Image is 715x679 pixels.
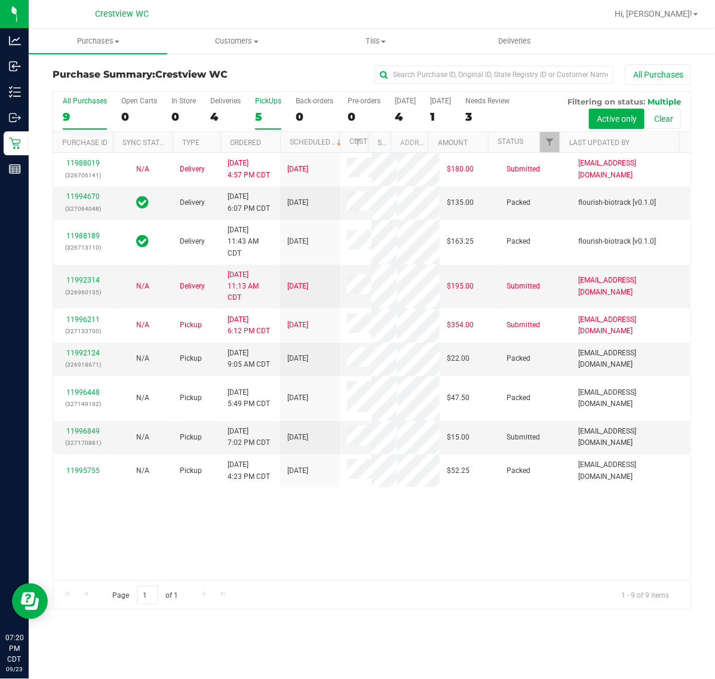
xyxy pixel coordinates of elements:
input: 1 [137,586,158,604]
span: [DATE] 9:05 AM CDT [228,348,270,370]
a: Sync Status [122,139,168,147]
button: N/A [136,432,149,443]
div: 0 [121,110,157,124]
p: (327170881) [60,437,106,448]
a: 11996211 [66,315,100,324]
a: Amount [438,139,468,147]
div: Needs Review [465,97,510,105]
span: Deliveries [482,36,547,47]
div: 4 [395,110,416,124]
span: Delivery [180,164,205,175]
span: $195.00 [447,281,474,292]
span: [DATE] [287,197,308,208]
span: [EMAIL_ADDRESS][DOMAIN_NAME] [578,426,683,448]
div: 1 [430,110,451,124]
span: Page of 1 [102,586,188,604]
span: $47.50 [447,392,469,404]
span: Delivery [180,281,205,292]
span: Pickup [180,465,202,477]
div: Back-orders [296,97,333,105]
span: [DATE] 4:57 PM CDT [228,158,270,180]
span: [DATE] 6:12 PM CDT [228,314,270,337]
inline-svg: Outbound [9,112,21,124]
button: N/A [136,164,149,175]
a: 11988189 [66,232,100,240]
a: 11992124 [66,349,100,357]
a: 11996849 [66,427,100,435]
a: Deliveries [445,29,584,54]
inline-svg: Inventory [9,86,21,98]
a: Status [498,137,523,146]
span: [DATE] [287,465,308,477]
p: (327133700) [60,325,106,337]
a: Customers [167,29,306,54]
span: Pickup [180,319,202,331]
span: [EMAIL_ADDRESS][DOMAIN_NAME] [578,275,683,297]
a: 11996448 [66,388,100,397]
span: Crestview WC [95,9,149,19]
div: In Store [171,97,196,105]
input: Search Purchase ID, Original ID, State Registry ID or Customer Name... [375,66,613,84]
span: [DATE] [287,319,308,331]
span: $354.00 [447,319,474,331]
span: [DATE] 7:02 PM CDT [228,426,270,448]
div: [DATE] [430,97,451,105]
span: $135.00 [447,197,474,208]
div: Deliveries [210,97,241,105]
div: 0 [171,110,196,124]
a: Tills [306,29,445,54]
span: [DATE] [287,281,308,292]
button: Clear [646,109,681,129]
div: 5 [255,110,281,124]
button: N/A [136,281,149,292]
span: Not Applicable [136,282,149,290]
span: 1 - 9 of 9 items [612,586,679,604]
p: 07:20 PM CDT [5,632,23,665]
span: Packed [507,197,530,208]
span: Packed [507,236,530,247]
div: 0 [296,110,333,124]
span: Pickup [180,432,202,443]
button: N/A [136,319,149,331]
span: Filtering on status: [567,97,645,106]
a: Scheduled [290,138,344,146]
button: N/A [136,465,149,477]
a: Purchases [29,29,167,54]
div: Open Carts [121,97,157,105]
inline-svg: Reports [9,163,21,175]
span: Customers [168,36,305,47]
span: [DATE] 11:43 AM CDT [228,225,273,259]
span: Not Applicable [136,321,149,329]
span: [DATE] 11:13 AM CDT [228,269,273,304]
span: $180.00 [447,164,474,175]
span: [DATE] [287,353,308,364]
span: flourish-biotrack [v0.1.0] [578,197,656,208]
div: Pre-orders [348,97,380,105]
span: Submitted [507,281,540,292]
span: [DATE] [287,392,308,404]
span: [DATE] 6:07 PM CDT [228,191,270,214]
div: 4 [210,110,241,124]
a: 11994670 [66,192,100,201]
span: In Sync [137,233,149,250]
span: Not Applicable [136,466,149,475]
div: 9 [63,110,107,124]
inline-svg: Retail [9,137,21,149]
span: $15.00 [447,432,469,443]
h3: Purchase Summary: [53,69,265,80]
a: 11995755 [66,466,100,475]
span: [EMAIL_ADDRESS][DOMAIN_NAME] [578,387,683,410]
iframe: Resource center [12,583,48,619]
a: Filter [348,132,368,152]
span: Multiple [648,97,681,106]
a: Type [182,139,200,147]
a: 11988019 [66,159,100,167]
span: [EMAIL_ADDRESS][DOMAIN_NAME] [578,158,683,180]
a: Purchase ID [62,139,108,147]
a: Filter [540,132,560,152]
a: 11992314 [66,276,100,284]
button: N/A [136,353,149,364]
span: Purchases [29,36,167,47]
p: (326713110) [60,242,106,253]
p: (326918671) [60,359,106,370]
